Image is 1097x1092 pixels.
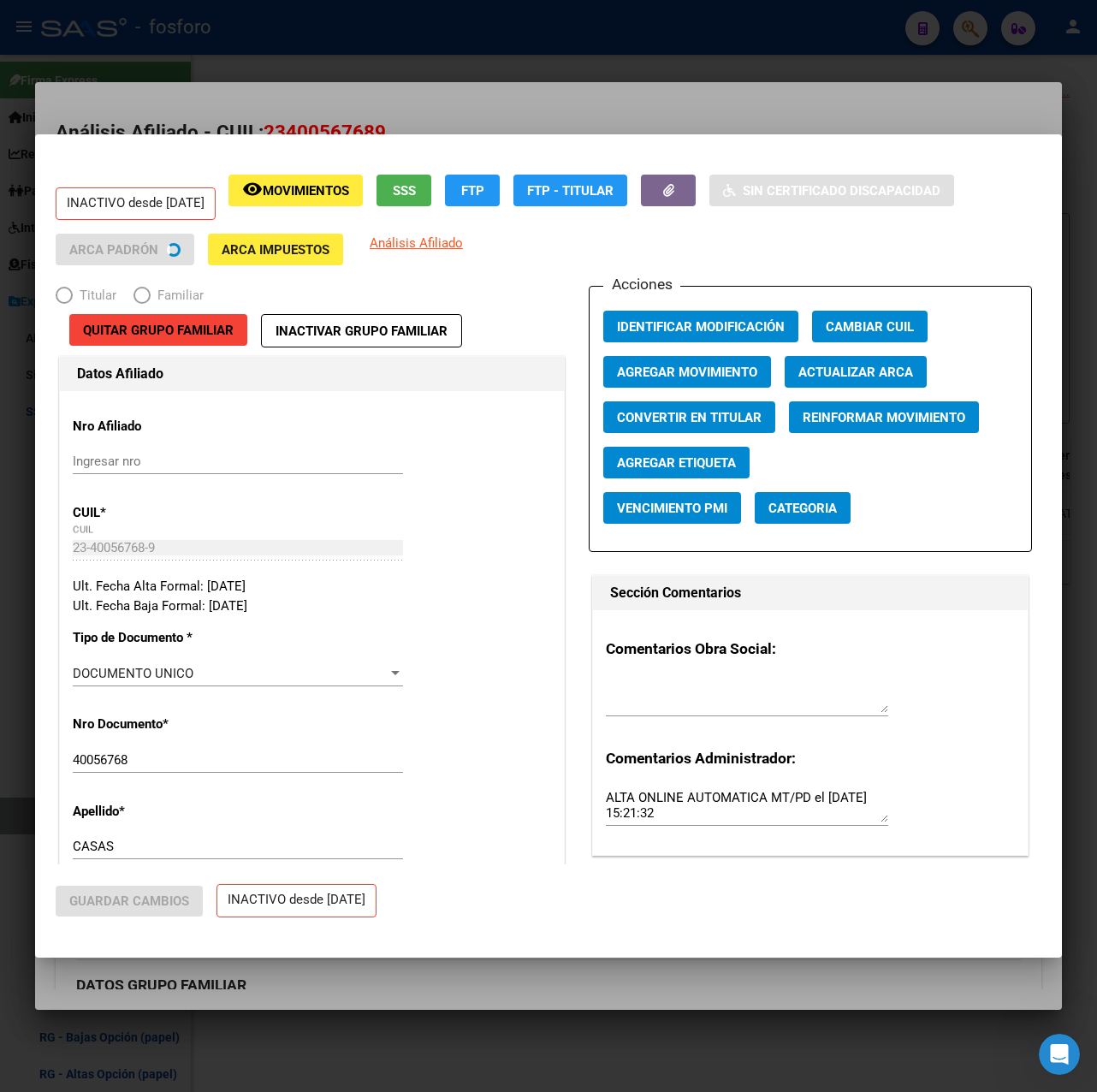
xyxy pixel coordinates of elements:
[603,311,798,342] button: Identificar Modificación
[73,596,551,616] div: Ult. Fecha Baja Formal: [DATE]
[826,319,914,335] span: Cambiar CUIL
[69,314,247,346] button: Quitar Grupo Familiar
[606,638,1015,660] h3: Comentarios Obra Social:
[617,501,727,516] span: Vencimiento PMI
[603,356,771,388] button: Agregar Movimiento
[768,501,837,516] span: Categoria
[276,323,448,339] span: Inactivar Grupo Familiar
[610,583,1011,603] h1: Sección Comentarios
[69,893,189,909] span: Guardar Cambios
[83,323,234,338] span: Quitar Grupo Familiar
[77,364,547,384] h1: Datos Afiliado
[73,503,216,523] p: CUIL
[151,286,204,306] span: Familiar
[393,183,416,199] span: SSS
[73,666,193,681] span: DOCUMENTO UNICO
[56,187,216,221] p: INACTIVO desde [DATE]
[617,455,736,471] span: Agregar Etiqueta
[370,235,463,251] span: Análisis Afiliado
[261,314,462,347] button: Inactivar Grupo Familiar
[812,311,928,342] button: Cambiar CUIL
[263,183,349,199] span: Movimientos
[242,179,263,199] mat-icon: remove_red_eye
[377,175,431,206] button: SSS
[798,365,913,380] span: Actualizar ARCA
[785,356,927,388] button: Actualizar ARCA
[56,291,221,306] mat-radio-group: Elija una opción
[73,628,216,648] p: Tipo de Documento *
[1039,1034,1080,1075] iframe: Intercom live chat
[527,183,614,199] span: FTP - Titular
[617,365,757,380] span: Agregar Movimiento
[73,715,216,734] p: Nro Documento
[73,286,116,306] span: Titular
[513,175,627,206] button: FTP - Titular
[73,417,216,436] p: Nro Afiliado
[56,234,194,265] button: ARCA Padrón
[603,401,775,433] button: Convertir en Titular
[789,401,979,433] button: Reinformar Movimiento
[208,234,343,265] button: ARCA Impuestos
[755,492,851,524] button: Categoria
[603,492,741,524] button: Vencimiento PMI
[216,884,377,917] p: INACTIVO desde [DATE]
[743,183,940,199] span: Sin Certificado Discapacidad
[56,886,203,917] button: Guardar Cambios
[617,319,785,335] span: Identificar Modificación
[73,577,551,596] div: Ult. Fecha Alta Formal: [DATE]
[603,447,750,478] button: Agregar Etiqueta
[617,410,762,425] span: Convertir en Titular
[803,410,965,425] span: Reinformar Movimiento
[461,183,484,199] span: FTP
[709,175,954,206] button: Sin Certificado Discapacidad
[606,747,1015,769] h3: Comentarios Administrador:
[445,175,500,206] button: FTP
[73,802,216,822] p: Apellido
[222,242,329,258] span: ARCA Impuestos
[69,242,158,258] span: ARCA Padrón
[228,175,363,206] button: Movimientos
[603,273,680,295] h3: Acciones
